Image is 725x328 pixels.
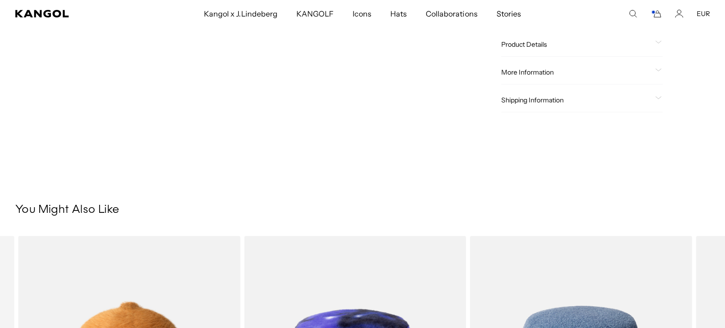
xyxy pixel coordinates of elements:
span: More Information [501,68,651,76]
summary: Search here [629,9,637,18]
a: Account [675,9,683,18]
a: Kangol [15,10,135,17]
span: Product Details [501,40,651,49]
h3: You Might Also Like [15,203,710,217]
button: EUR [697,9,710,18]
span: Shipping Information [501,96,651,104]
button: Cart [650,9,662,18]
